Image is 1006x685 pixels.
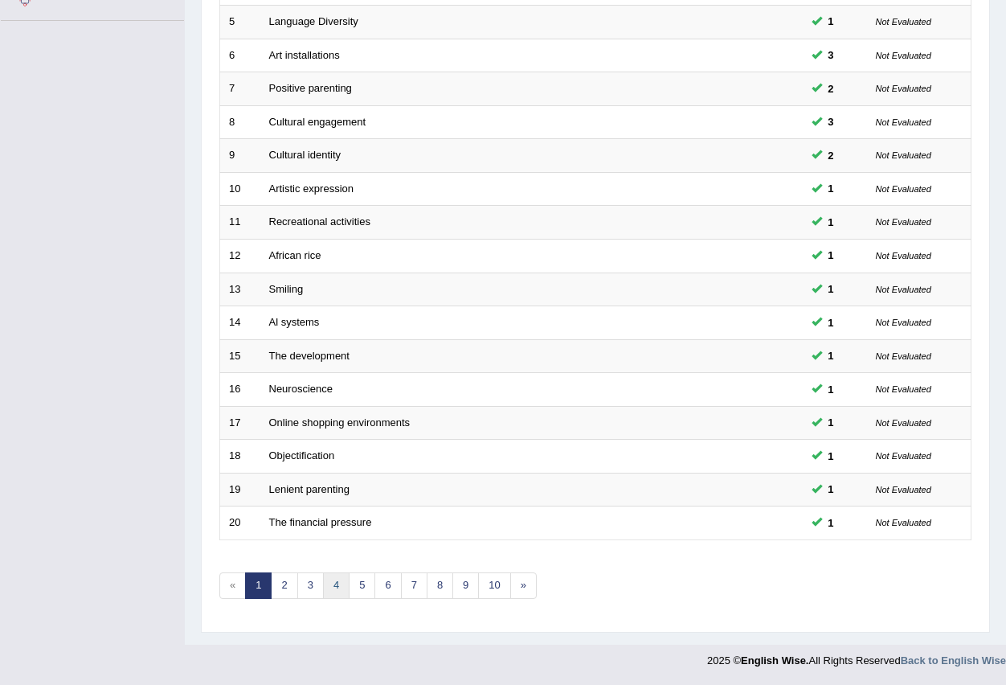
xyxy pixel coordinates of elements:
[269,416,411,429] a: Online shopping environments
[510,572,537,599] a: »
[269,516,372,528] a: The financial pressure
[822,347,840,364] span: You can still take this question
[822,414,840,431] span: You can still take this question
[876,150,931,160] small: Not Evaluated
[822,47,840,64] span: You can still take this question
[220,105,260,139] td: 8
[876,485,931,494] small: Not Evaluated
[876,84,931,93] small: Not Evaluated
[269,215,370,228] a: Recreational activities
[876,451,931,461] small: Not Evaluated
[269,116,366,128] a: Cultural engagement
[349,572,375,599] a: 5
[323,572,350,599] a: 4
[269,15,358,27] a: Language Diversity
[876,17,931,27] small: Not Evaluated
[876,285,931,294] small: Not Evaluated
[876,418,931,428] small: Not Evaluated
[220,6,260,39] td: 5
[269,283,304,295] a: Smiling
[427,572,453,599] a: 8
[269,383,333,395] a: Neuroscience
[269,249,321,261] a: African rice
[220,273,260,306] td: 13
[822,214,840,231] span: You can still take this question
[876,251,931,260] small: Not Evaluated
[245,572,272,599] a: 1
[901,654,1006,667] a: Back to English Wise
[219,572,246,599] span: «
[297,572,324,599] a: 3
[269,350,350,362] a: The development
[374,572,401,599] a: 6
[822,281,840,297] span: You can still take this question
[822,147,840,164] span: You can still take this question
[478,572,510,599] a: 10
[876,217,931,227] small: Not Evaluated
[876,184,931,194] small: Not Evaluated
[269,316,320,328] a: Al systems
[822,481,840,498] span: You can still take this question
[822,13,840,30] span: You can still take this question
[269,49,340,61] a: Art installations
[822,448,840,465] span: You can still take this question
[220,507,260,540] td: 20
[876,51,931,60] small: Not Evaluated
[220,339,260,373] td: 15
[220,306,260,340] td: 14
[220,406,260,440] td: 17
[822,381,840,398] span: You can still take this question
[876,318,931,327] small: Not Evaluated
[220,373,260,407] td: 16
[822,515,840,531] span: You can still take this question
[741,654,808,667] strong: English Wise.
[876,518,931,527] small: Not Evaluated
[822,314,840,331] span: You can still take this question
[220,206,260,240] td: 11
[401,572,427,599] a: 7
[822,113,840,130] span: You can still take this question
[220,39,260,72] td: 6
[269,483,350,495] a: Lenient parenting
[220,72,260,106] td: 7
[822,247,840,264] span: You can still take this question
[269,149,341,161] a: Cultural identity
[220,473,260,507] td: 19
[876,384,931,394] small: Not Evaluated
[220,139,260,173] td: 9
[822,180,840,197] span: You can still take this question
[269,82,352,94] a: Positive parenting
[220,440,260,474] td: 18
[876,351,931,361] small: Not Evaluated
[220,239,260,273] td: 12
[269,449,335,461] a: Objectification
[271,572,297,599] a: 2
[452,572,479,599] a: 9
[220,172,260,206] td: 10
[876,117,931,127] small: Not Evaluated
[269,183,354,195] a: Artistic expression
[707,645,1006,668] div: 2025 © All Rights Reserved
[822,80,840,97] span: You can still take this question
